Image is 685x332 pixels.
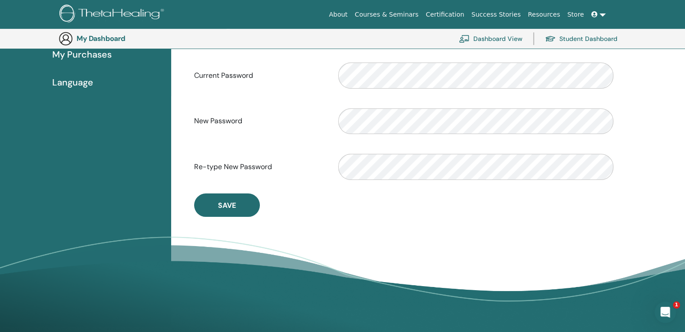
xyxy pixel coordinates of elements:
[459,35,470,43] img: chalkboard-teacher.svg
[187,158,331,175] label: Re-type New Password
[187,67,331,84] label: Current Password
[459,29,522,49] a: Dashboard View
[468,6,524,23] a: Success Stories
[673,301,680,309] span: 1
[524,6,564,23] a: Resources
[52,48,112,61] span: My Purchases
[351,6,422,23] a: Courses & Seminars
[564,6,588,23] a: Store
[422,6,467,23] a: Certification
[52,76,93,89] span: Language
[325,6,351,23] a: About
[218,201,236,210] span: Save
[194,193,260,217] button: Save
[77,34,167,43] h3: My Dashboard
[545,35,556,43] img: graduation-cap.svg
[545,29,617,49] a: Student Dashboard
[654,301,676,323] iframe: Intercom live chat
[59,4,167,25] img: logo.png
[59,31,73,46] img: generic-user-icon.jpg
[187,112,331,130] label: New Password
